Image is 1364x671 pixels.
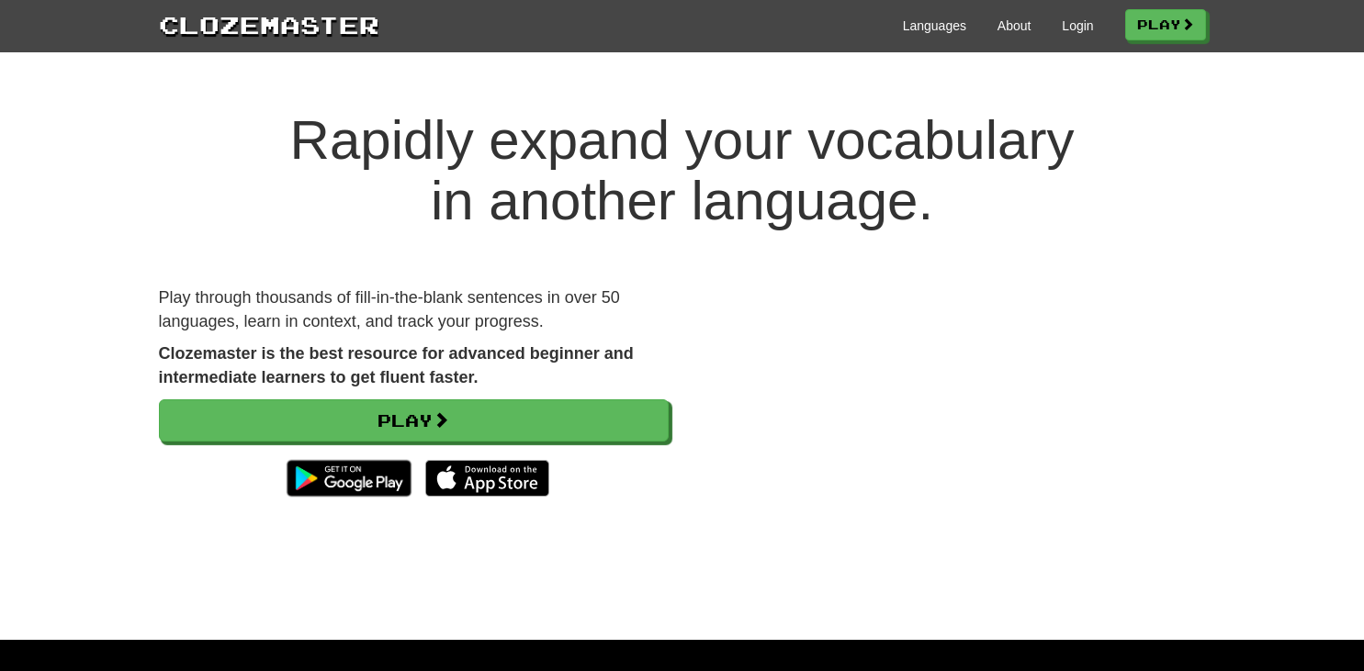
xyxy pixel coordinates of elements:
[159,344,634,386] strong: Clozemaster is the best resource for advanced beginner and intermediate learners to get fluent fa...
[159,7,379,41] a: Clozemaster
[277,451,420,506] img: Get it on Google Play
[998,17,1031,35] a: About
[1062,17,1093,35] a: Login
[159,399,669,442] a: Play
[159,286,669,333] p: Play through thousands of fill-in-the-blank sentences in over 50 languages, learn in context, and...
[425,460,549,497] img: Download_on_the_App_Store_Badge_US-UK_135x40-25178aeef6eb6b83b96f5f2d004eda3bffbb37122de64afbaef7...
[903,17,966,35] a: Languages
[1125,9,1206,40] a: Play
